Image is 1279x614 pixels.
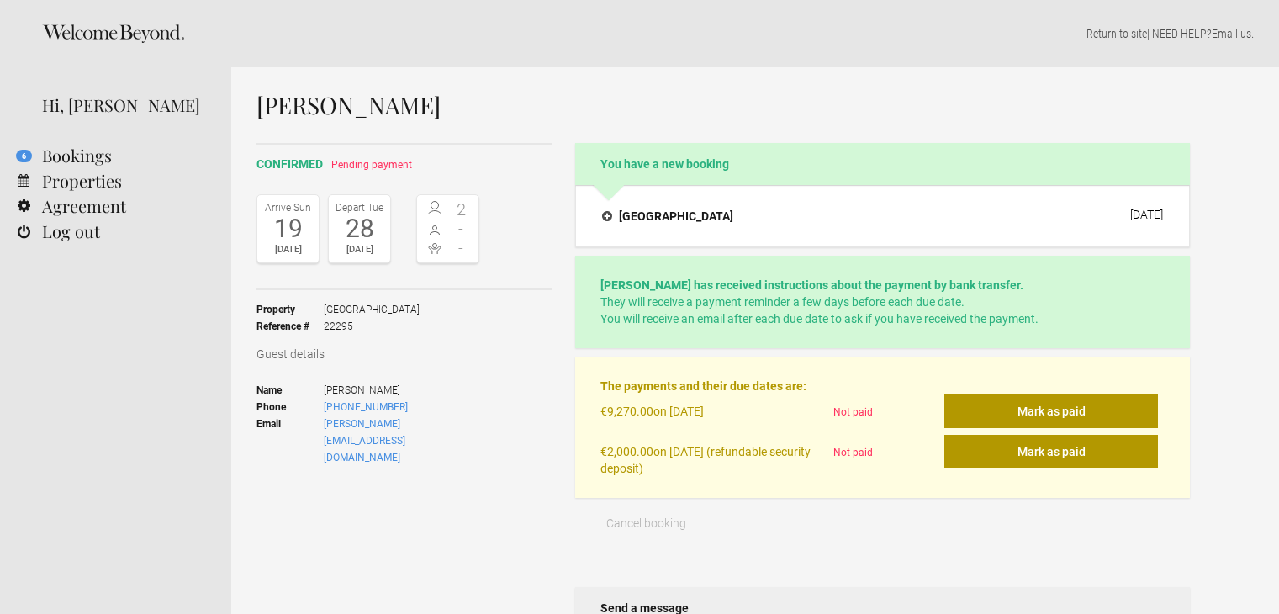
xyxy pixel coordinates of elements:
[827,435,945,477] div: Not paid
[256,346,552,363] h3: Guest details
[589,198,1176,234] button: [GEOGRAPHIC_DATA] [DATE]
[42,93,206,118] div: Hi, [PERSON_NAME]
[324,301,420,318] span: [GEOGRAPHIC_DATA]
[575,506,717,540] button: Cancel booking
[256,416,324,466] strong: Email
[324,382,479,399] span: [PERSON_NAME]
[333,241,386,258] div: [DATE]
[16,150,32,162] flynt-notification-badge: 6
[256,93,1190,118] h1: [PERSON_NAME]
[600,435,826,477] div: on [DATE] (refundable security deposit)
[333,216,386,241] div: 28
[262,216,314,241] div: 19
[256,382,324,399] strong: Name
[827,394,945,435] div: Not paid
[448,220,475,237] span: -
[606,516,686,530] span: Cancel booking
[1212,27,1251,40] a: Email us
[600,405,653,418] flynt-currency: €9,270.00
[602,208,733,225] h4: [GEOGRAPHIC_DATA]
[324,318,420,335] span: 22295
[324,401,408,413] a: [PHONE_NUMBER]
[256,399,324,416] strong: Phone
[575,143,1190,185] h2: You have a new booking
[448,201,475,218] span: 2
[600,394,826,435] div: on [DATE]
[944,435,1158,468] button: Mark as paid
[333,199,386,216] div: Depart Tue
[944,394,1158,428] button: Mark as paid
[1086,27,1147,40] a: Return to site
[600,445,653,458] flynt-currency: €2,000.00
[256,318,324,335] strong: Reference #
[331,159,412,171] span: Pending payment
[1130,208,1163,221] div: [DATE]
[262,241,314,258] div: [DATE]
[256,25,1254,42] p: | NEED HELP? .
[256,301,324,318] strong: Property
[600,277,1165,327] p: They will receive a payment reminder a few days before each due date. You will receive an email a...
[600,278,1023,292] strong: [PERSON_NAME] has received instructions about the payment by bank transfer.
[324,418,405,463] a: [PERSON_NAME][EMAIL_ADDRESS][DOMAIN_NAME]
[256,156,552,173] h2: confirmed
[448,240,475,257] span: -
[600,379,806,393] strong: The payments and their due dates are:
[262,199,314,216] div: Arrive Sun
